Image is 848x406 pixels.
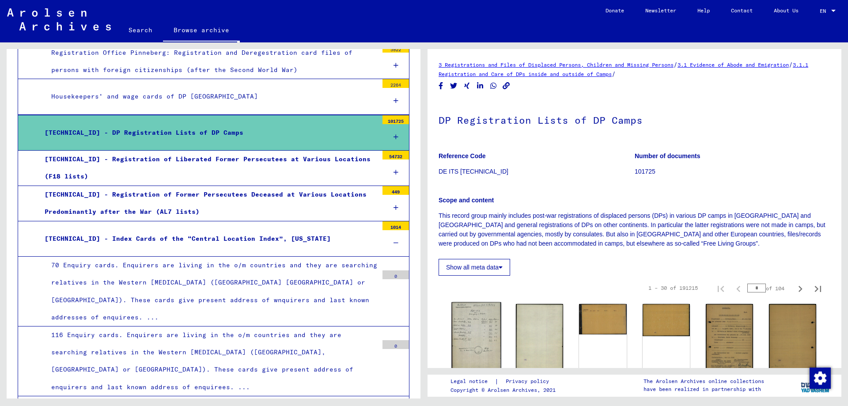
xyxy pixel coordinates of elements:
[579,304,626,334] img: 001.jpg
[38,230,378,247] div: [TECHNICAL_ID] - Index Cards of the “Central Location Index”, [US_STATE]
[382,151,409,159] div: 54732
[436,80,446,91] button: Share on Facebook
[799,374,832,396] img: yv_logo.png
[45,88,378,105] div: Housekeepers' and wage cards of DP [GEOGRAPHIC_DATA]
[7,8,111,30] img: Arolsen_neg.svg
[163,19,240,42] a: Browse archive
[382,340,409,349] div: 0
[648,284,698,292] div: 1 – 30 of 191215
[809,279,827,297] button: Last page
[462,80,472,91] button: Share on Xing
[791,279,809,297] button: Next page
[439,100,830,139] h1: DP Registration Lists of DP Camps
[38,124,378,141] div: [TECHNICAL_ID] - DP Registration Lists of DP Camps
[118,19,163,41] a: Search
[635,167,830,176] p: 101725
[789,61,793,68] span: /
[712,279,730,297] button: First page
[476,80,485,91] button: Share on LinkedIn
[38,151,378,185] div: [TECHNICAL_ID] - Registration of Liberated Former Persecutees at Various Locations (F18 lists)
[674,61,678,68] span: /
[635,152,700,159] b: Number of documents
[439,259,510,276] button: Show all meta data
[612,70,616,78] span: /
[810,368,831,389] img: Change consent
[502,80,511,91] button: Copy link
[644,377,764,385] p: The Arolsen Archives online collections
[382,79,409,88] div: 2264
[499,377,560,386] a: Privacy policy
[706,304,753,370] img: 001.jpg
[678,61,789,68] a: 3.1 Evidence of Abode and Emigration
[38,186,378,220] div: [TECHNICAL_ID] - Registration of Former Persecutees Deceased at Various Locations Predominantly a...
[382,186,409,195] div: 449
[450,377,560,386] div: |
[45,44,378,79] div: Registration Office Pinneberg: Registration and Deregestration card files of persons with foreign...
[439,61,674,68] a: 3 Registrations and Files of Displaced Persons, Children and Missing Persons
[516,304,563,370] img: 002.jpg
[769,304,816,371] img: 002.jpg
[643,304,690,336] img: 002.jpg
[451,302,501,371] img: 001.jpg
[382,270,409,279] div: 0
[382,115,409,124] div: 101725
[439,152,486,159] b: Reference Code
[439,197,494,204] b: Scope and content
[450,386,560,394] p: Copyright © Arolsen Archives, 2021
[644,385,764,393] p: have been realized in partnership with
[382,221,409,230] div: 1014
[489,80,498,91] button: Share on WhatsApp
[439,167,634,176] p: DE ITS [TECHNICAL_ID]
[449,80,458,91] button: Share on Twitter
[747,284,791,292] div: of 104
[45,257,378,326] div: 70 Enquiry cards. Enquirers are living in the o/m countries and they are searching relatives in t...
[730,279,747,297] button: Previous page
[820,8,829,14] span: EN
[450,377,495,386] a: Legal notice
[439,211,830,248] p: This record group mainly includes post-war registrations of displaced persons (DPs) in various DP...
[45,326,378,396] div: 116 Enquiry cards. Enquirers are living in the o/m countries and they are searching relatives in ...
